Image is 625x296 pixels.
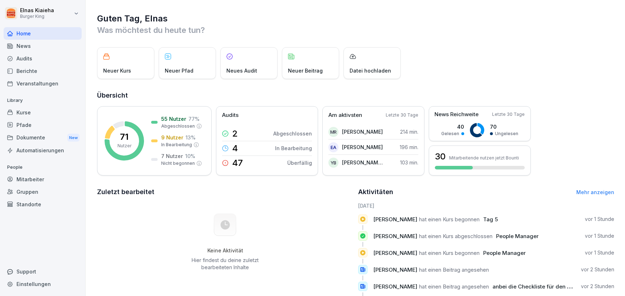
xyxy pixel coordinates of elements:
[495,130,518,137] p: Ungelesen
[342,159,383,166] p: [PERSON_NAME]-Abdelkouddous [PERSON_NAME]
[4,198,82,211] a: Standorte
[419,283,489,290] span: hat einen Beitrag angesehen
[400,159,418,166] p: 103 min.
[4,27,82,40] a: Home
[161,115,186,123] p: 55 Nutzer
[97,90,614,100] h2: Übersicht
[188,115,199,123] p: 77 %
[161,152,183,160] p: 7 Nutzer
[342,128,383,135] p: [PERSON_NAME]
[441,130,459,137] p: Gelesen
[4,77,82,90] a: Veranstaltungen
[232,129,238,138] p: 2
[189,257,261,271] p: Hier findest du deine zuletzt bearbeiteten Inhalte
[4,131,82,144] div: Dokumente
[373,216,417,223] span: [PERSON_NAME]
[4,162,82,173] p: People
[483,250,526,256] span: People Manager
[483,216,498,223] span: Tag 5
[186,134,196,141] p: 13 %
[97,24,614,36] p: Was möchtest du heute tun?
[161,160,195,167] p: Nicht begonnen
[400,128,418,135] p: 214 min.
[496,233,539,240] span: People Manager
[161,142,192,148] p: In Bearbeitung
[161,134,183,141] p: 9 Nutzer
[350,67,391,74] p: Datei hochladen
[419,266,489,273] span: hat einen Beitrag angesehen
[226,67,257,74] p: Neues Audit
[585,216,614,223] p: vor 1 Stunde
[358,187,393,197] h2: Aktivitäten
[328,158,338,168] div: YB
[232,144,238,153] p: 4
[386,112,418,118] p: Letzte 30 Tage
[189,247,261,254] h5: Keine Aktivität
[342,143,383,151] p: [PERSON_NAME]
[4,144,82,157] a: Automatisierungen
[232,159,243,167] p: 47
[161,123,195,129] p: Abgeschlossen
[4,265,82,278] div: Support
[67,134,80,142] div: New
[576,189,614,195] a: Mehr anzeigen
[4,95,82,106] p: Library
[165,67,193,74] p: Neuer Pfad
[490,123,518,130] p: 70
[4,173,82,186] a: Mitarbeiter
[373,266,417,273] span: [PERSON_NAME]
[273,130,312,137] p: Abgeschlossen
[435,151,446,163] h3: 30
[449,155,519,161] p: Mitarbeitende nutzen jetzt Bounti
[117,143,131,149] p: Nutzer
[4,131,82,144] a: DokumenteNew
[20,14,54,19] p: Burger King
[222,111,239,119] p: Audits
[4,52,82,65] a: Audits
[4,40,82,52] a: News
[581,283,614,290] p: vor 2 Stunden
[97,187,353,197] h2: Zuletzt bearbeitet
[120,133,129,141] p: 71
[419,216,480,223] span: hat einen Kurs begonnen
[328,111,362,119] p: Am aktivsten
[4,65,82,77] a: Berichte
[328,127,338,137] div: MR
[20,8,54,14] p: Elnas Kiaieha
[103,67,131,74] p: Neuer Kurs
[328,142,338,152] div: EA
[373,250,417,256] span: [PERSON_NAME]
[4,119,82,131] a: Pfade
[585,232,614,240] p: vor 1 Stunde
[4,106,82,119] a: Kurse
[400,143,418,151] p: 196 min.
[419,233,492,240] span: hat einen Kurs abgeschlossen
[275,144,312,152] p: In Bearbeitung
[358,202,614,209] h6: [DATE]
[441,123,464,130] p: 40
[4,186,82,198] a: Gruppen
[492,111,525,118] p: Letzte 30 Tage
[287,159,312,167] p: Überfällig
[288,67,323,74] p: Neuer Beitrag
[4,278,82,290] a: Einstellungen
[185,152,195,160] p: 10 %
[581,266,614,273] p: vor 2 Stunden
[419,250,480,256] span: hat einen Kurs begonnen
[585,249,614,256] p: vor 1 Stunde
[97,13,614,24] h1: Guten Tag, Elnas
[373,233,417,240] span: [PERSON_NAME]
[434,110,479,119] p: News Reichweite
